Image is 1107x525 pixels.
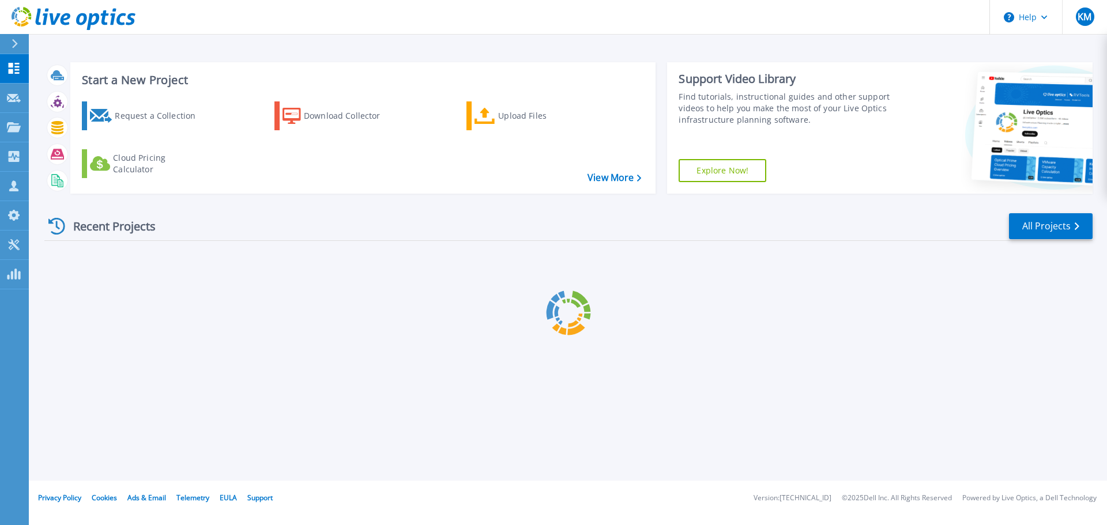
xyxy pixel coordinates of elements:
a: Cloud Pricing Calculator [82,149,210,178]
div: Download Collector [304,104,396,127]
li: Version: [TECHNICAL_ID] [754,494,831,502]
a: Privacy Policy [38,493,81,503]
div: Request a Collection [115,104,207,127]
a: Upload Files [466,101,595,130]
div: Cloud Pricing Calculator [113,152,205,175]
a: View More [588,172,641,183]
a: Download Collector [274,101,403,130]
h3: Start a New Project [82,74,641,86]
div: Support Video Library [679,71,895,86]
a: Support [247,493,273,503]
li: Powered by Live Optics, a Dell Technology [962,494,1097,502]
a: Cookies [92,493,117,503]
a: Telemetry [176,493,209,503]
div: Find tutorials, instructional guides and other support videos to help you make the most of your L... [679,91,895,126]
div: Upload Files [498,104,590,127]
li: © 2025 Dell Inc. All Rights Reserved [842,494,952,502]
a: Explore Now! [679,159,766,182]
a: All Projects [1009,213,1093,239]
a: EULA [220,493,237,503]
div: Recent Projects [44,212,171,240]
span: KM [1078,12,1091,21]
a: Ads & Email [127,493,166,503]
a: Request a Collection [82,101,210,130]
